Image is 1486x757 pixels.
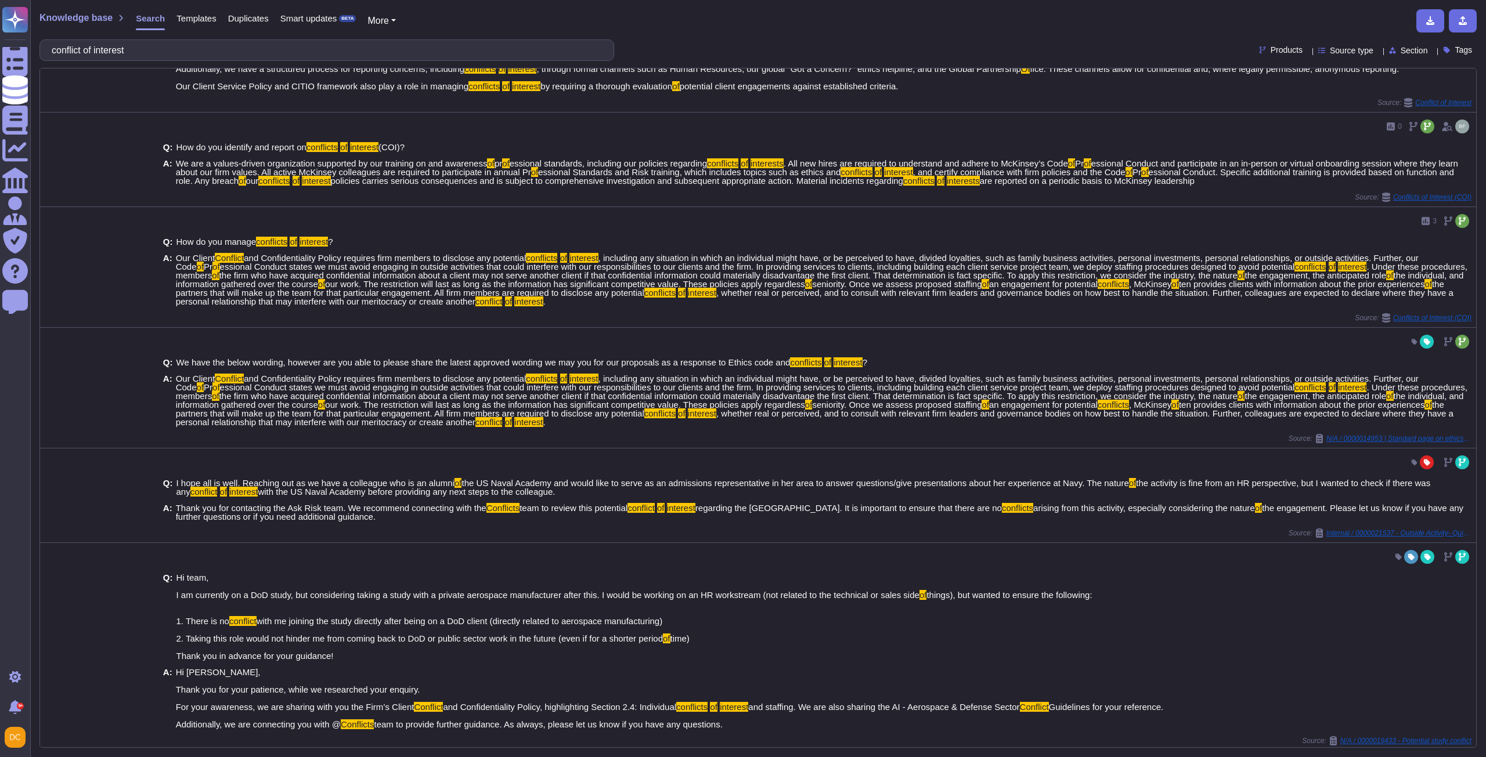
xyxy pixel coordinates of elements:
[163,237,173,246] b: Q:
[2,725,34,750] button: user
[1424,400,1432,410] mark: of
[1377,98,1471,107] span: Source:
[176,503,486,513] span: Thank you for contacting the Ask Risk team. We recommend connecting with the
[505,296,513,306] mark: of
[176,374,1419,392] span: , including any situation in which an individual might have, or be perceived to have, divided loy...
[1129,279,1171,289] span: , McKinsey
[989,279,1098,289] span: an engagement for potential
[688,408,716,418] mark: interest
[741,158,748,168] mark: of
[1338,262,1366,271] mark: interest
[176,408,1453,427] span: , whether real or perceived, and to consult with relevant firm leaders and governance bodies on h...
[293,176,300,186] mark: of
[1255,503,1263,513] mark: of
[510,158,707,168] span: essional standards, including our policies regarding
[695,503,1002,513] span: regarding the [GEOGRAPHIC_DATA]. It is important to ensure that there are no
[219,391,1238,401] span: the firm who have acquired confidential information about a client may not serve another client i...
[526,253,557,263] mark: conflicts
[461,478,1128,488] span: the US Naval Academy and would like to serve as an admissions representative in her area to answe...
[707,158,738,168] mark: conflicts
[197,262,204,271] mark: of
[176,237,257,247] span: How do you manage
[176,167,1454,186] span: essional Conduct. Specific additional training is provided based on function and role. Any breach
[790,357,821,367] mark: conflicts
[468,81,500,91] mark: conflicts
[339,15,356,22] div: BETA
[176,158,1458,177] span: essional Conduct and participate in an in-person or virtual onboarding session where they learn a...
[569,374,598,383] mark: interest
[176,382,1467,401] span: . Under these procedures, members
[163,374,172,426] b: A:
[1433,218,1437,224] span: 3
[1068,158,1076,168] mark: of
[505,417,513,427] mark: of
[163,143,173,151] b: Q:
[455,478,462,488] mark: of
[1075,158,1084,168] span: Pr
[1171,279,1179,289] mark: of
[258,487,555,497] span: with the US Naval Academy before providing any next steps to the colleague.
[710,702,717,712] mark: of
[318,279,326,289] mark: of
[1338,382,1366,392] mark: interest
[1238,270,1245,280] mark: of
[176,374,215,383] span: Our Client
[163,573,173,660] b: Q:
[219,270,1238,280] span: the firm who have acquired confidential information about a client may not serve another client i...
[300,237,328,247] mark: interest
[982,279,989,289] mark: of
[46,40,602,60] input: Search a question or template...
[680,81,899,91] span: potential client engagements against established criteria.
[487,158,495,168] mark: of
[657,503,665,513] mark: of
[306,142,338,152] mark: conflicts
[176,478,1431,497] span: the activity is fine from an HR perspective, but I wanted to check if there was any
[1141,167,1149,177] mark: of
[495,158,502,168] span: pr
[239,176,246,186] mark: of
[1355,313,1471,323] span: Source:
[176,400,1444,418] span: the partners that will make up the team for that particular engagement. All firm members are requ...
[220,487,228,497] mark: of
[1020,702,1049,712] mark: Conflict
[841,167,872,177] mark: conflicts
[176,573,919,600] span: Hi team, I am currently on a DoD study, but considering taking a study with a private aerospace m...
[1098,400,1129,410] mark: conflicts
[676,702,708,712] mark: conflicts
[531,167,539,177] mark: of
[1294,262,1326,271] mark: conflicts
[1179,279,1425,289] span: ten provides clients with information about the prior experiences
[1393,194,1471,201] span: Conflicts of Interest (COI)
[212,262,220,271] mark: of
[1329,382,1336,392] mark: of
[350,142,378,152] mark: interest
[176,142,306,152] span: How do you identify and report on
[834,357,862,367] mark: interest
[1245,270,1386,280] span: the engagement, the anticipated role
[824,357,832,367] mark: of
[176,279,1444,298] span: the partners that will make up the team for that particular engagement. All firm members are requ...
[190,487,218,497] mark: conflict
[163,504,172,521] b: A:
[204,382,212,392] span: Pr
[812,279,982,289] span: seniority. Once we assess proposed staffing
[569,253,598,263] mark: interest
[176,391,1464,410] span: the individual, and information gathered over the course
[475,417,503,427] mark: conflict
[229,616,257,626] mark: conflict
[805,400,813,410] mark: of
[325,400,805,410] span: our work. The restriction will last as long as the information has significant competitive value....
[884,167,912,177] mark: interest
[176,253,215,263] span: Our Client
[1238,391,1245,401] mark: of
[1271,46,1303,54] span: Products
[1171,400,1179,410] mark: of
[538,167,841,177] span: essional Standards and Risk training, which includes topics such as ethics and
[163,668,172,729] b: A:
[1455,119,1469,133] img: user
[644,408,676,418] mark: conflicts
[875,167,882,177] mark: of
[1424,279,1432,289] mark: of
[290,237,297,247] mark: of
[163,253,172,306] b: A:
